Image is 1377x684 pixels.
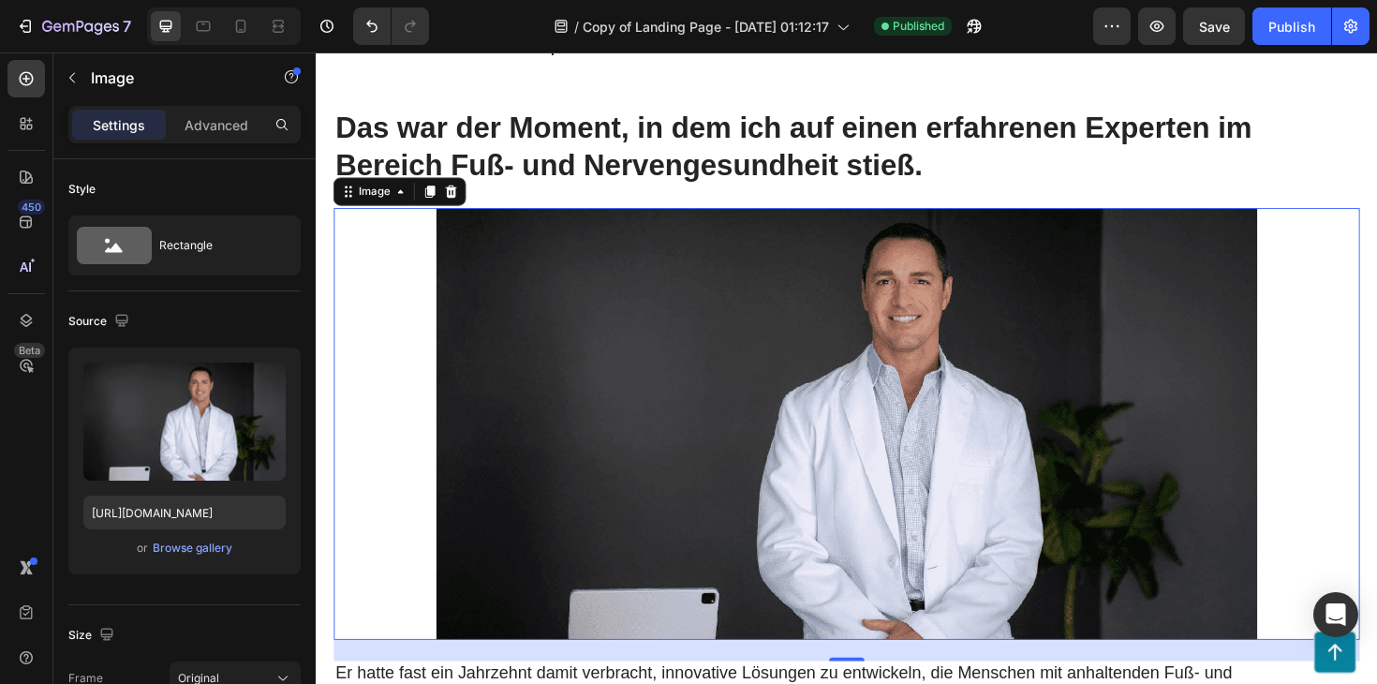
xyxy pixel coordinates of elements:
[123,15,131,37] p: 7
[152,539,233,558] button: Browse gallery
[1252,7,1331,45] button: Publish
[159,224,274,267] div: Rectangle
[893,18,944,35] span: Published
[14,343,45,358] div: Beta
[18,200,45,215] div: 450
[153,540,232,557] div: Browse gallery
[185,115,248,135] p: Advanced
[68,623,118,648] div: Size
[583,17,829,37] span: Copy of Landing Page - [DATE] 01:12:17
[1268,17,1315,37] div: Publish
[353,7,429,45] div: Undo/Redo
[316,52,1377,684] iframe: Design area
[1199,19,1230,35] span: Save
[574,17,579,37] span: /
[83,496,286,529] input: https://example.com/image.jpg
[83,363,286,481] img: preview-image
[1313,592,1358,637] div: Open Intercom Messenger
[137,537,148,559] span: or
[91,67,250,89] p: Image
[7,7,140,45] button: 7
[68,181,96,198] div: Style
[93,115,145,135] p: Settings
[68,309,133,335] div: Source
[1183,7,1245,45] button: Save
